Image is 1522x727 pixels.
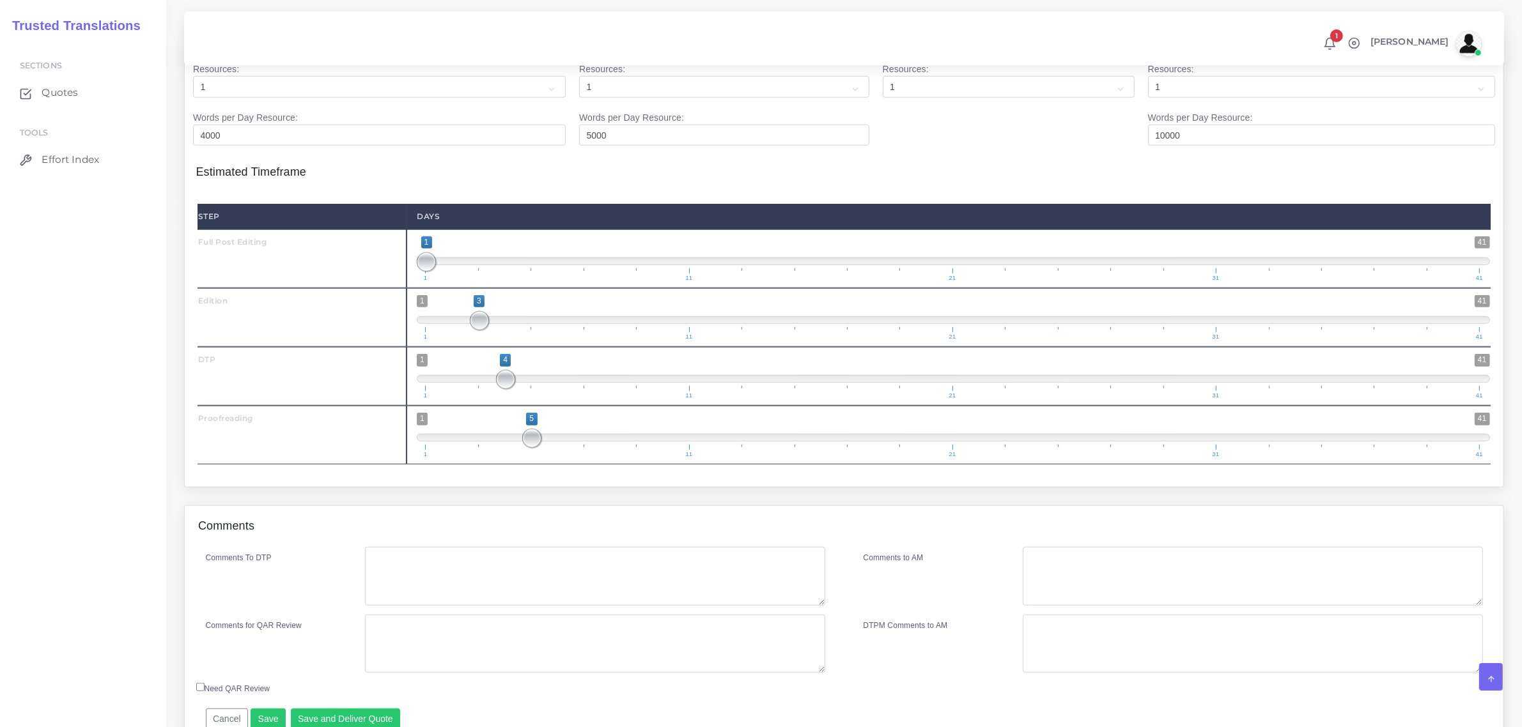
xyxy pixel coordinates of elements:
[20,61,62,70] span: Sections
[1371,37,1449,46] span: [PERSON_NAME]
[1211,452,1222,457] span: 31
[684,393,695,399] span: 11
[1474,393,1485,399] span: 41
[474,295,485,307] span: 3
[947,275,958,281] span: 21
[1474,334,1485,340] span: 41
[196,683,270,694] label: Need QAR Review
[526,413,537,425] span: 5
[947,334,958,340] span: 21
[1211,275,1222,281] span: 31
[422,334,430,340] span: 1
[417,413,428,425] span: 1
[876,56,1141,153] td: Resources:
[10,146,157,173] a: Effort Index
[206,552,272,563] label: Comments To DTP
[864,620,948,631] label: DTPM Comments to AM
[198,519,254,533] h4: Comments
[3,15,141,36] a: Trusted Translations
[1456,31,1482,56] img: avatar
[1474,275,1485,281] span: 41
[198,237,267,247] strong: Full Post Editing
[42,86,78,100] span: Quotes
[206,714,249,724] a: Cancel
[1475,236,1490,249] span: 41
[1141,56,1502,153] td: Resources: Words per Day Resource:
[684,334,695,340] span: 11
[1475,354,1490,366] span: 41
[198,413,253,423] strong: Proofreading
[1475,413,1490,425] span: 41
[417,211,440,221] strong: Days
[573,56,876,153] td: Resources: Words per Day Resource:
[684,452,695,457] span: 11
[947,393,958,399] span: 21
[198,211,220,221] strong: Step
[422,275,430,281] span: 1
[422,452,430,457] span: 1
[1211,334,1222,340] span: 31
[198,355,216,364] strong: DTP
[684,275,695,281] span: 11
[1475,295,1490,307] span: 41
[421,236,432,249] span: 1
[196,683,205,691] input: Need QAR Review
[196,153,1493,180] h4: Estimated Timeframe
[1474,452,1485,457] span: 41
[1330,29,1343,42] span: 1
[864,552,924,563] label: Comments to AM
[206,620,302,631] label: Comments for QAR Review
[42,153,99,167] span: Effort Index
[1319,36,1341,50] a: 1
[500,354,511,366] span: 4
[3,18,141,33] h2: Trusted Translations
[198,296,228,305] strong: Edition
[1364,31,1486,56] a: [PERSON_NAME]avatar
[187,56,573,153] td: Resources: Words per Day Resource:
[20,128,49,137] span: Tools
[947,452,958,457] span: 21
[417,295,428,307] span: 1
[422,393,430,399] span: 1
[417,354,428,366] span: 1
[10,79,157,106] a: Quotes
[1211,393,1222,399] span: 31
